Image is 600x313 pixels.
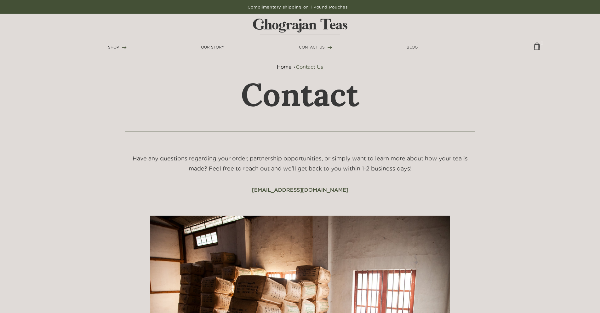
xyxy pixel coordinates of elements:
img: forward-arrow.svg [122,46,127,49]
img: forward-arrow.svg [328,46,332,49]
a: OUR STORY [201,44,225,50]
a: CONTACT US [299,44,332,50]
img: logo-matt.svg [253,19,347,35]
h5: Have any questions regarding your order, partnership opportunities, or simply want to learn more ... [125,154,475,186]
a: Contact Us [296,64,323,70]
span: SHOP [108,45,119,49]
a: [EMAIL_ADDRESS][DOMAIN_NAME] [252,187,348,193]
a: 0 [534,43,540,55]
a: SHOP [108,44,127,50]
a: Home [277,64,291,70]
span: 0 [540,40,543,43]
h1: Contact [34,81,566,109]
a: BLOG [407,44,418,50]
span: CONTACT US [299,45,325,49]
img: cart-icon-matt.svg [534,43,540,55]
